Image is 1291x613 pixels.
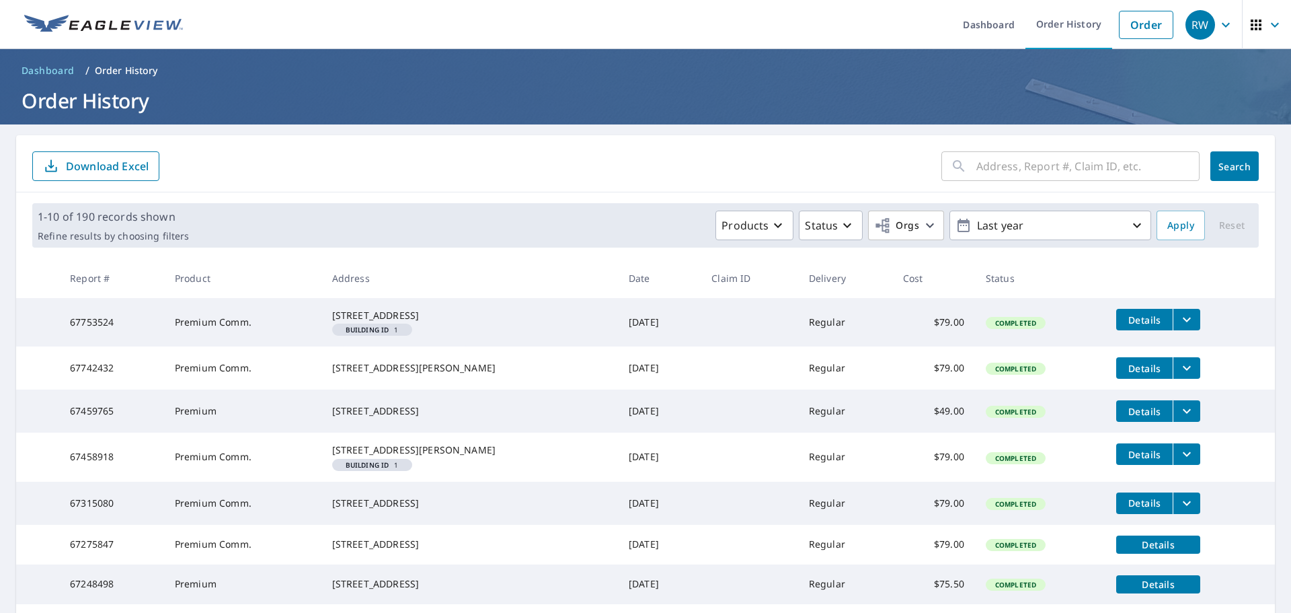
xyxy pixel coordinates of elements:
[59,482,164,525] td: 67315080
[16,87,1275,114] h1: Order History
[16,60,80,81] a: Dashboard
[987,318,1044,328] span: Completed
[1124,362,1165,375] span: Details
[618,298,701,347] td: [DATE]
[24,15,183,35] img: EV Logo
[1116,575,1200,593] button: detailsBtn-67248498
[701,258,798,298] th: Claim ID
[338,326,407,333] span: 1
[721,217,769,233] p: Products
[1221,160,1248,173] span: Search
[892,482,975,525] td: $79.00
[1173,357,1200,379] button: filesDropdownBtn-67742432
[892,525,975,565] td: $79.00
[59,258,164,298] th: Report #
[332,404,607,418] div: [STREET_ADDRESS]
[1119,11,1173,39] a: Order
[1124,497,1165,509] span: Details
[85,63,89,79] li: /
[164,298,321,347] td: Premium Comm.
[798,298,892,347] td: Regular
[618,565,701,604] td: [DATE]
[798,390,892,433] td: Regular
[987,580,1044,589] span: Completed
[976,147,1200,185] input: Address, Report #, Claim ID, etc.
[1124,578,1192,591] span: Details
[987,499,1044,509] span: Completed
[346,326,389,333] em: Building ID
[987,540,1044,550] span: Completed
[618,347,701,390] td: [DATE]
[338,462,407,468] span: 1
[868,211,944,240] button: Orgs
[1157,211,1205,240] button: Apply
[1124,405,1165,418] span: Details
[1116,493,1173,514] button: detailsBtn-67315080
[332,361,607,375] div: [STREET_ADDRESS][PERSON_NAME]
[799,211,863,240] button: Status
[949,211,1151,240] button: Last year
[892,390,975,433] td: $49.00
[332,443,607,457] div: [STREET_ADDRESS][PERSON_NAME]
[618,390,701,433] td: [DATE]
[164,433,321,481] td: Premium Comm.
[1116,309,1173,330] button: detailsBtn-67753524
[164,347,321,390] td: Premium Comm.
[346,462,389,468] em: Building ID
[38,230,189,242] p: Refine results by choosing filters
[164,258,321,298] th: Product
[892,565,975,604] td: $75.50
[975,258,1105,298] th: Status
[59,347,164,390] td: 67742432
[164,565,321,604] td: Premium
[972,214,1129,238] p: Last year
[332,309,607,322] div: [STREET_ADDRESS]
[987,454,1044,463] span: Completed
[59,390,164,433] td: 67459765
[892,258,975,298] th: Cost
[618,525,701,565] td: [DATE]
[1116,357,1173,379] button: detailsBtn-67742432
[1124,448,1165,461] span: Details
[332,497,607,510] div: [STREET_ADDRESS]
[1167,217,1194,234] span: Apply
[987,364,1044,373] span: Completed
[1185,10,1215,40] div: RW
[66,159,149,174] p: Download Excel
[798,482,892,525] td: Regular
[715,211,793,240] button: Products
[164,525,321,565] td: Premium Comm.
[892,298,975,347] td: $79.00
[321,258,618,298] th: Address
[59,433,164,481] td: 67458918
[1116,400,1173,422] button: detailsBtn-67459765
[332,538,607,551] div: [STREET_ADDRESS]
[1173,443,1200,465] button: filesDropdownBtn-67458918
[59,525,164,565] td: 67275847
[892,347,975,390] td: $79.00
[618,433,701,481] td: [DATE]
[618,482,701,525] td: [DATE]
[618,258,701,298] th: Date
[805,217,838,233] p: Status
[798,565,892,604] td: Regular
[1116,443,1173,465] button: detailsBtn-67458918
[16,60,1275,81] nav: breadcrumb
[987,407,1044,417] span: Completed
[59,565,164,604] td: 67248498
[32,151,159,181] button: Download Excel
[798,258,892,298] th: Delivery
[1210,151,1259,181] button: Search
[892,433,975,481] td: $79.00
[798,525,892,565] td: Regular
[798,347,892,390] td: Regular
[1116,536,1200,554] button: detailsBtn-67275847
[874,217,919,234] span: Orgs
[798,433,892,481] td: Regular
[332,577,607,591] div: [STREET_ADDRESS]
[164,390,321,433] td: Premium
[95,64,158,77] p: Order History
[38,209,189,225] p: 1-10 of 190 records shown
[164,482,321,525] td: Premium Comm.
[1173,400,1200,422] button: filesDropdownBtn-67459765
